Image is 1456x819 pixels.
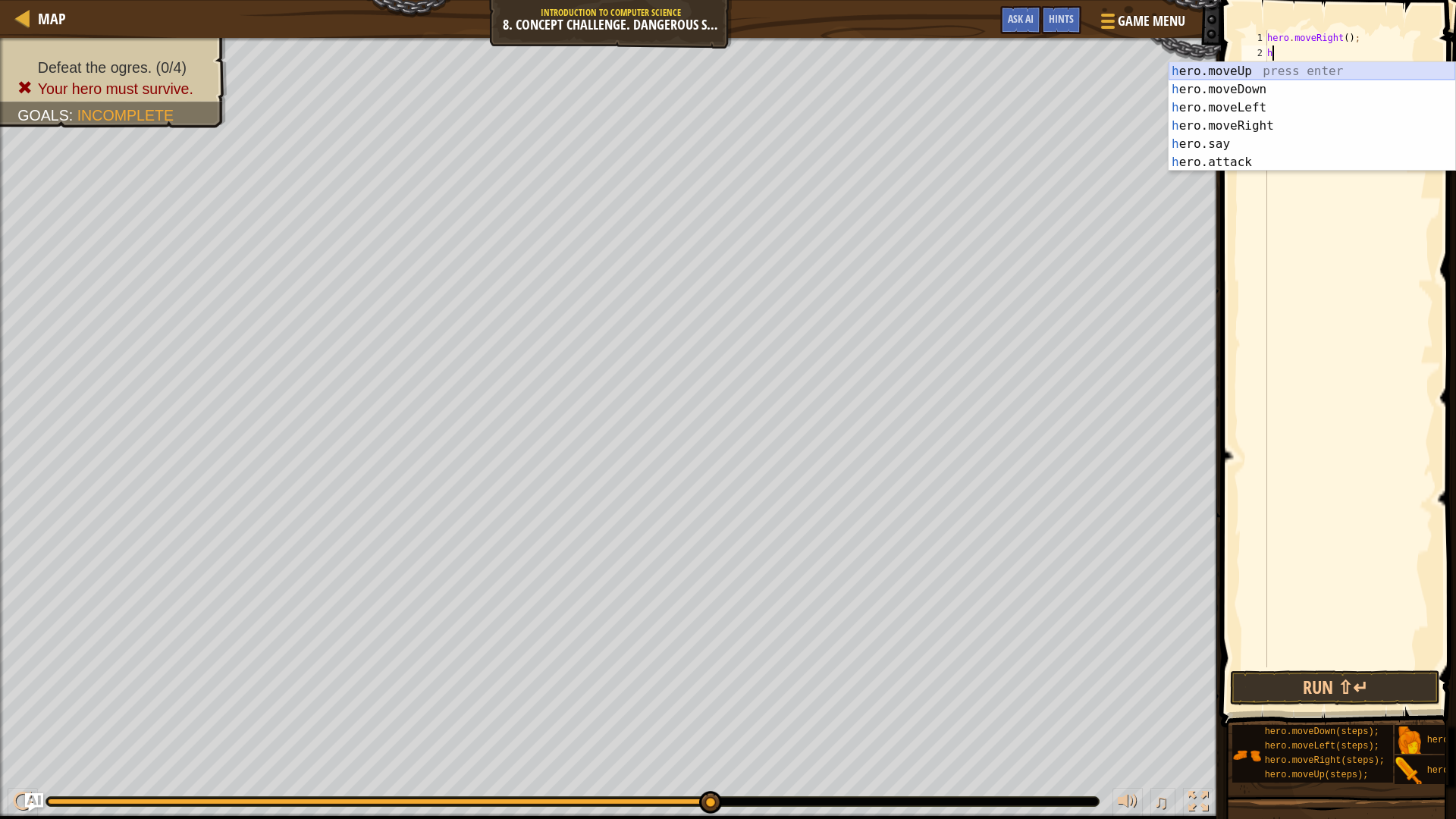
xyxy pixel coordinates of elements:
[38,59,187,76] span: Defeat the ogres. (0/4)
[1242,61,1267,76] div: 3
[1000,6,1041,34] button: Ask AI
[77,107,174,124] span: Incomplete
[1150,788,1176,819] button: ♫
[1242,30,1267,45] div: 1
[8,788,38,819] button: Ctrl + P: Pause
[1153,790,1169,813] span: ♫
[17,107,69,124] span: Goals
[1089,6,1194,42] button: Game Menu
[1183,788,1213,819] button: Toggle fullscreen
[1265,726,1379,737] span: hero.moveDown(steps);
[17,78,211,99] li: Your hero must survive.
[1232,741,1261,770] img: portrait.png
[1395,726,1423,755] img: portrait.png
[69,107,77,124] span: :
[25,793,43,811] button: Ask AI
[1395,757,1423,786] img: portrait.png
[1242,45,1267,61] div: 2
[1265,755,1385,766] span: hero.moveRight(steps);
[1118,11,1185,31] span: Game Menu
[17,57,211,78] li: Defeat the ogres.
[1265,741,1379,752] span: hero.moveLeft(steps);
[1008,11,1034,26] span: Ask AI
[1112,788,1143,819] button: Adjust volume
[38,80,193,97] span: Your hero must survive.
[38,8,66,29] span: Map
[1265,770,1369,780] span: hero.moveUp(steps);
[30,8,66,29] a: Map
[1230,670,1440,705] button: Run ⇧↵
[1049,11,1074,26] span: Hints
